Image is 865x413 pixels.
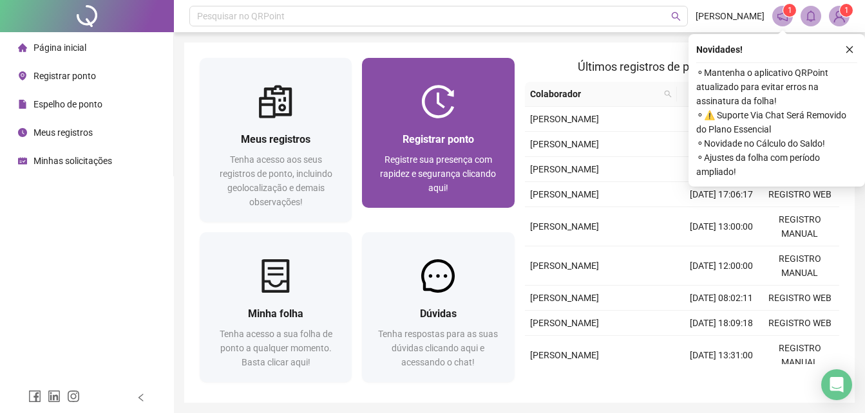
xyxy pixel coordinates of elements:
[18,100,27,109] span: file
[200,58,352,222] a: Meus registrosTenha acesso aos seus registros de ponto, incluindo geolocalização e demais observa...
[761,286,839,311] td: REGISTRO WEB
[761,336,839,375] td: REGISTRO MANUAL
[661,84,674,104] span: search
[530,87,660,101] span: Colaborador
[33,71,96,81] span: Registrar ponto
[788,6,792,15] span: 1
[671,12,681,21] span: search
[530,114,599,124] span: [PERSON_NAME]
[777,10,788,22] span: notification
[696,42,743,57] span: Novidades !
[845,45,854,54] span: close
[682,336,761,375] td: [DATE] 13:31:00
[67,390,80,403] span: instagram
[761,182,839,207] td: REGISTRO WEB
[578,60,786,73] span: Últimos registros de ponto sincronizados
[18,128,27,137] span: clock-circle
[220,329,332,367] span: Tenha acesso a sua folha de ponto a qualquer momento. Basta clicar aqui!
[805,10,817,22] span: bell
[420,307,457,320] span: Dúvidas
[696,136,857,151] span: ⚬ Novidade no Cálculo do Saldo!
[48,390,61,403] span: linkedin
[761,207,839,246] td: REGISTRO MANUAL
[840,4,853,17] sup: Atualize o seu contato no menu Meus Dados
[761,246,839,286] td: REGISTRO MANUAL
[530,139,599,149] span: [PERSON_NAME]
[18,43,27,52] span: home
[530,164,599,174] span: [PERSON_NAME]
[696,108,857,136] span: ⚬ ⚠️ Suporte Via Chat Será Removido do Plano Essencial
[28,390,41,403] span: facebook
[380,154,496,193] span: Registre sua presença com rapidez e segurança clicando aqui!
[761,311,839,336] td: REGISTRO WEB
[378,329,498,367] span: Tenha respostas para as suas dúvidas clicando aqui e acessando o chat!
[682,207,761,246] td: [DATE] 13:00:00
[530,350,599,360] span: [PERSON_NAME]
[783,4,796,17] sup: 1
[821,369,852,400] div: Open Intercom Messenger
[137,393,146,402] span: left
[830,6,849,26] img: 85647
[682,286,761,311] td: [DATE] 08:02:11
[530,189,599,199] span: [PERSON_NAME]
[682,182,761,207] td: [DATE] 17:06:17
[241,133,310,145] span: Meus registros
[33,127,93,138] span: Meus registros
[362,232,514,382] a: DúvidasTenha respostas para as suas dúvidas clicando aqui e acessando o chat!
[530,293,599,303] span: [PERSON_NAME]
[200,232,352,382] a: Minha folhaTenha acesso a sua folha de ponto a qualquer momento. Basta clicar aqui!
[682,246,761,286] td: [DATE] 12:00:00
[18,71,27,80] span: environment
[682,107,761,132] td: [DATE] 13:36:56
[696,9,765,23] span: [PERSON_NAME]
[362,58,514,208] a: Registrar pontoRegistre sua presença com rapidez e segurança clicando aqui!
[530,221,599,232] span: [PERSON_NAME]
[682,311,761,336] td: [DATE] 18:09:18
[403,133,474,145] span: Registrar ponto
[530,318,599,328] span: [PERSON_NAME]
[33,156,112,166] span: Minhas solicitações
[696,66,857,108] span: ⚬ Mantenha o aplicativo QRPoint atualizado para evitar erros na assinatura da folha!
[18,156,27,165] span: schedule
[248,307,303,320] span: Minha folha
[530,261,599,271] span: [PERSON_NAME]
[664,90,672,98] span: search
[677,82,753,107] th: Data/Hora
[682,157,761,182] td: [DATE] 07:29:14
[682,132,761,157] td: [DATE] 12:28:11
[33,42,86,53] span: Página inicial
[696,151,857,179] span: ⚬ Ajustes da folha com período ampliado!
[33,99,102,109] span: Espelho de ponto
[220,154,332,207] span: Tenha acesso aos seus registros de ponto, incluindo geolocalização e demais observações!
[844,6,849,15] span: 1
[682,87,737,101] span: Data/Hora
